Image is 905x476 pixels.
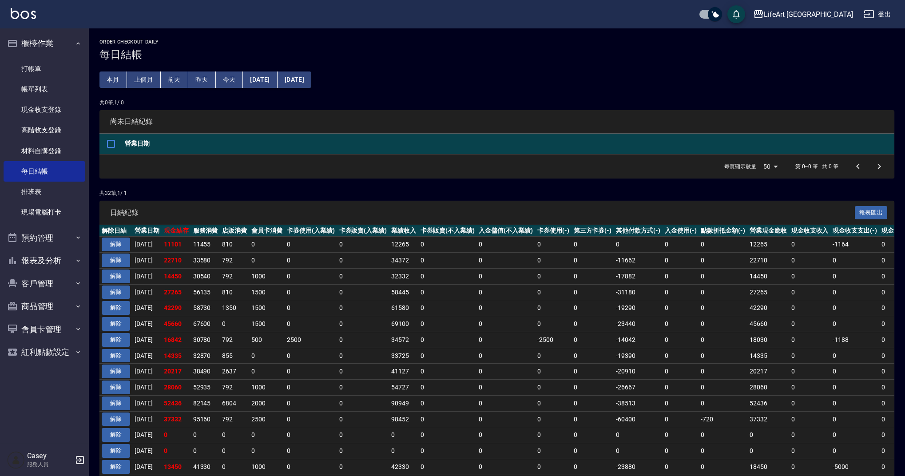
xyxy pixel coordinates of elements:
td: 1000 [249,380,285,396]
td: 42290 [162,300,191,316]
button: 昨天 [188,71,216,88]
td: 33725 [389,348,418,364]
td: 82145 [191,395,220,411]
img: Person [7,451,25,469]
td: 0 [285,237,337,253]
td: 0 [699,300,747,316]
button: 解除 [102,333,130,347]
td: 0 [418,364,477,380]
td: 0 [476,395,535,411]
td: 0 [535,268,572,284]
td: 0 [830,364,879,380]
button: 登出 [860,6,894,23]
td: 0 [663,268,699,284]
td: 0 [418,411,477,427]
td: 0 [337,237,389,253]
td: [DATE] [132,395,162,411]
td: 56135 [191,284,220,300]
td: 0 [663,411,699,427]
td: 0 [830,253,879,269]
a: 高階收支登錄 [4,120,85,140]
td: 90949 [389,395,418,411]
td: 0 [572,332,614,348]
th: 業績收入 [389,225,418,237]
td: 0 [476,300,535,316]
td: 0 [699,237,747,253]
td: 27265 [162,284,191,300]
td: 0 [572,411,614,427]
th: 營業日期 [132,225,162,237]
td: 0 [535,316,572,332]
td: -38513 [614,395,663,411]
td: 0 [699,316,747,332]
td: 61580 [389,300,418,316]
td: 0 [572,316,614,332]
td: 0 [535,380,572,396]
a: 現金收支登錄 [4,99,85,120]
td: 42290 [747,300,789,316]
td: 0 [418,268,477,284]
td: 792 [220,268,249,284]
td: 1000 [249,268,285,284]
td: 0 [663,380,699,396]
td: -17882 [614,268,663,284]
td: [DATE] [132,411,162,427]
td: 0 [789,380,831,396]
td: 1500 [249,284,285,300]
td: 0 [476,411,535,427]
td: 0 [337,253,389,269]
td: 14335 [747,348,789,364]
td: 0 [418,284,477,300]
th: 入金使用(-) [663,225,699,237]
td: 52436 [747,395,789,411]
td: 32332 [389,268,418,284]
td: 69100 [389,316,418,332]
button: 紅利點數設定 [4,341,85,364]
h2: Order checkout daily [99,39,894,45]
td: 11455 [191,237,220,253]
td: 11101 [162,237,191,253]
td: 0 [476,332,535,348]
td: 0 [337,364,389,380]
button: 報表匯出 [855,206,888,220]
td: 0 [830,268,879,284]
td: [DATE] [132,300,162,316]
td: 0 [789,316,831,332]
td: 0 [699,284,747,300]
td: -31180 [614,284,663,300]
td: 0 [535,364,572,380]
td: 0 [220,316,249,332]
th: 卡券販賣(不入業績) [418,225,477,237]
button: 解除 [102,349,130,363]
td: 0 [663,237,699,253]
td: 0 [535,253,572,269]
td: 0 [699,395,747,411]
th: 點數折抵金額(-) [699,225,747,237]
td: 52436 [162,395,191,411]
td: 16842 [162,332,191,348]
td: 27265 [747,284,789,300]
button: 解除 [102,444,130,458]
button: 解除 [102,428,130,442]
button: 解除 [102,317,130,331]
button: [DATE] [278,71,311,88]
td: 0 [830,395,879,411]
td: 0 [418,380,477,396]
td: 0 [476,253,535,269]
td: [DATE] [132,380,162,396]
button: 報表及分析 [4,249,85,272]
td: 0 [699,253,747,269]
td: 1500 [249,300,285,316]
td: 0 [476,348,535,364]
td: -23440 [614,316,663,332]
td: -19290 [614,300,663,316]
img: Logo [11,8,36,19]
h5: Casey [27,452,72,460]
a: 帳單列表 [4,79,85,99]
td: 58445 [389,284,418,300]
td: 0 [572,395,614,411]
td: 34372 [389,253,418,269]
button: 解除 [102,301,130,315]
td: 0 [285,300,337,316]
button: [DATE] [243,71,277,88]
